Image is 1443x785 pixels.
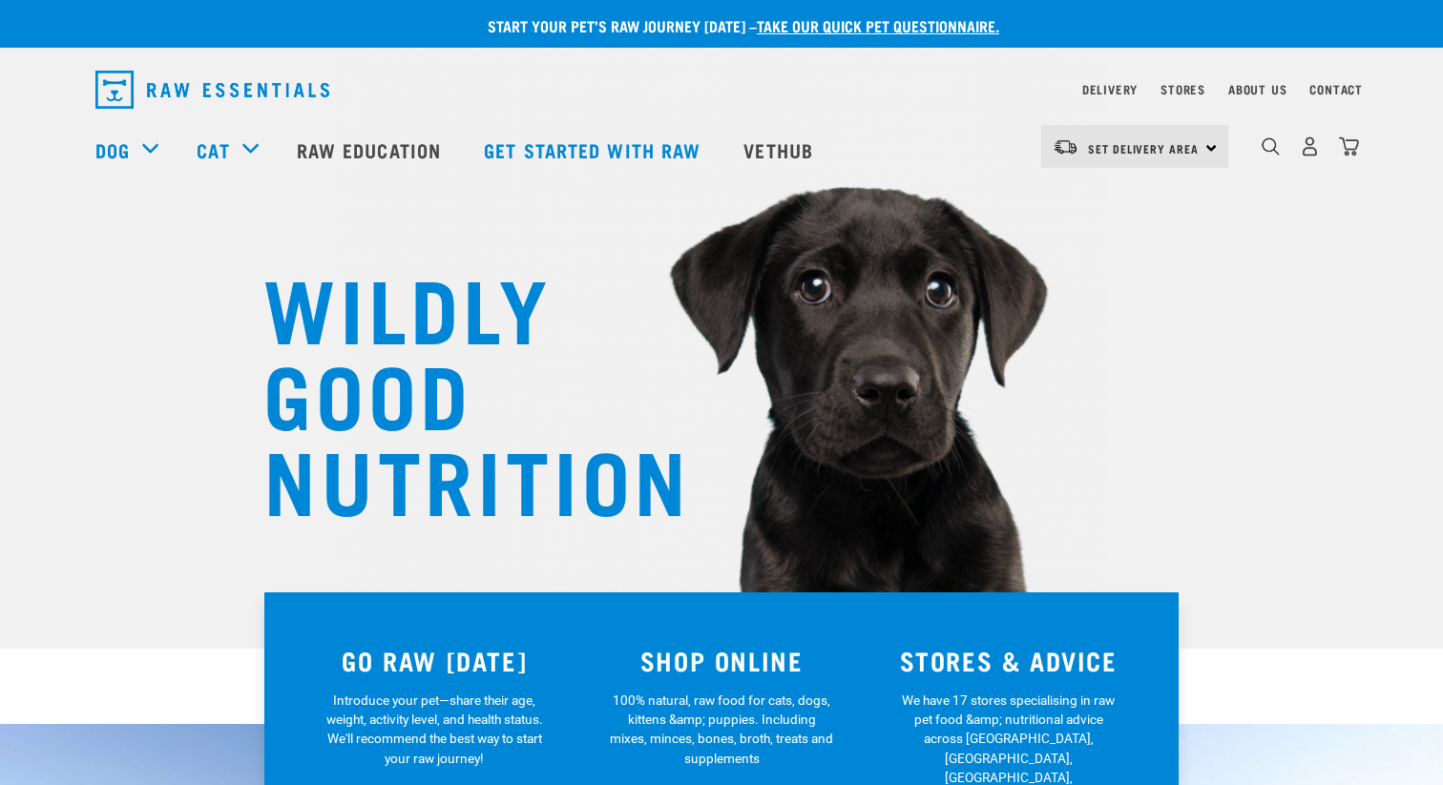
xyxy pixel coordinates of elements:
[590,646,854,675] h3: SHOP ONLINE
[1300,136,1320,156] img: user.png
[1309,86,1363,93] a: Contact
[465,112,724,188] a: Get started with Raw
[1339,136,1359,156] img: home-icon@2x.png
[323,691,547,769] p: Introduce your pet—share their age, weight, activity level, and health status. We'll recommend th...
[197,135,229,164] a: Cat
[263,262,645,520] h1: WILDLY GOOD NUTRITION
[1053,138,1078,155] img: van-moving.png
[757,21,999,30] a: take our quick pet questionnaire.
[1161,86,1205,93] a: Stores
[724,112,837,188] a: Vethub
[278,112,465,188] a: Raw Education
[303,646,567,675] h3: GO RAW [DATE]
[876,646,1140,675] h3: STORES & ADVICE
[1088,145,1199,152] span: Set Delivery Area
[1262,137,1280,155] img: home-icon-1@2x.png
[1228,86,1286,93] a: About Us
[95,135,130,164] a: Dog
[80,63,1363,116] nav: dropdown navigation
[610,691,834,769] p: 100% natural, raw food for cats, dogs, kittens &amp; puppies. Including mixes, minces, bones, bro...
[1082,86,1138,93] a: Delivery
[95,71,329,109] img: Raw Essentials Logo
